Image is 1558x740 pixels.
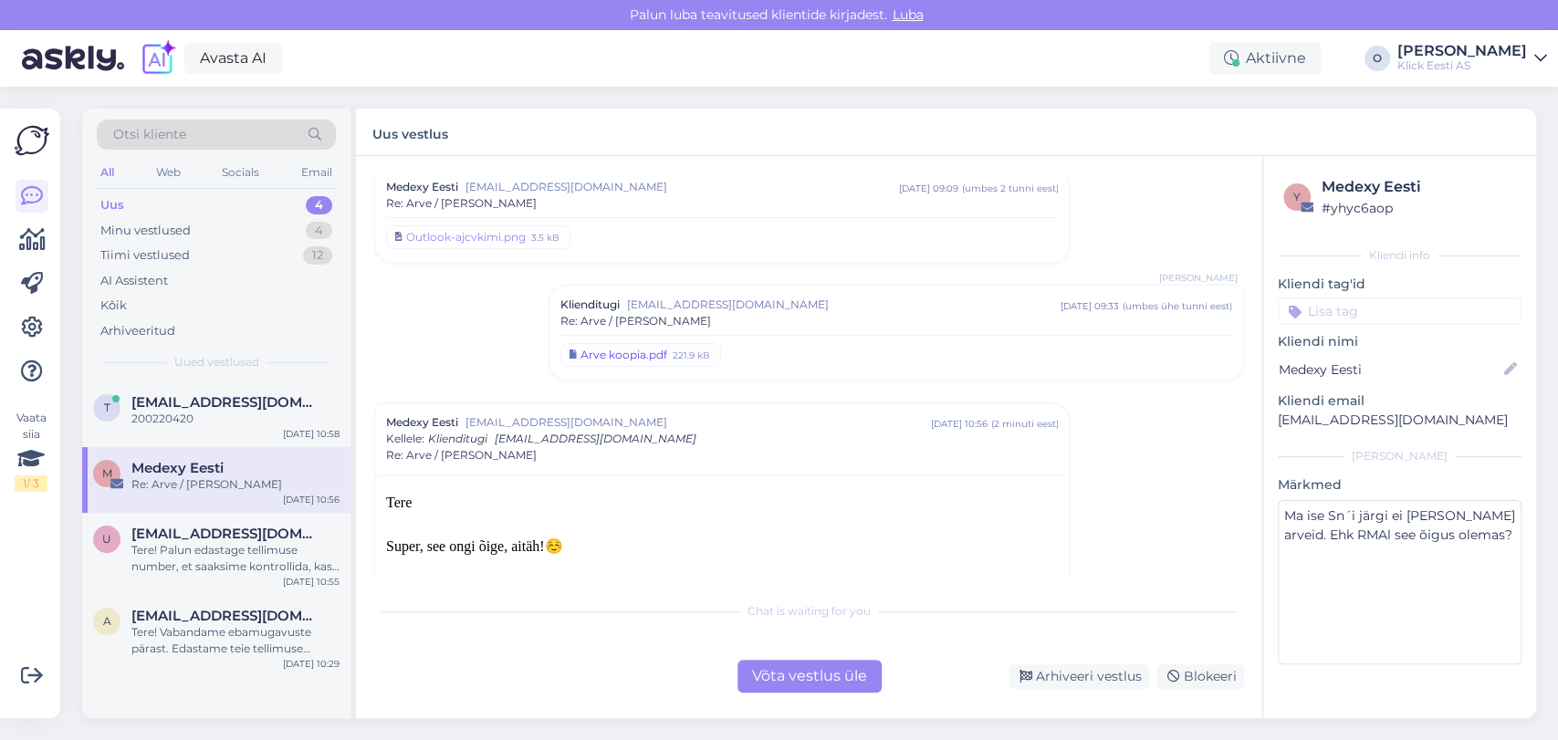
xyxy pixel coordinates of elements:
[1278,275,1521,294] p: Kliendi tag'id
[386,492,1058,514] div: Tere
[131,542,340,575] div: Tere! Palun edastage tellimuse number, et saaksime kontrollida, kas telefoni värvi muutmine on võ...
[580,347,667,363] div: Arve koopia.pdf
[990,417,1058,431] div: ( 2 minuti eest )
[139,39,177,78] img: explore-ai
[100,297,127,315] div: Kõik
[100,196,124,214] div: Uus
[100,222,191,240] div: Minu vestlused
[1293,190,1301,203] span: y
[15,410,47,492] div: Vaata siia
[386,536,1058,558] div: Super, see ongi õige, aitäh!
[545,538,563,554] span: ☺️
[1322,198,1516,218] div: # yhyc6aop
[102,466,112,480] span: M
[1397,44,1547,73] a: [PERSON_NAME]Klick Eesti AS
[131,411,340,427] div: 200220420
[1278,247,1521,264] div: Kliendi info
[1278,332,1521,351] p: Kliendi nimi
[372,120,448,144] label: Uus vestlus
[306,196,332,214] div: 4
[1209,42,1321,75] div: Aktiivne
[104,401,110,414] span: t
[386,414,458,431] span: Medexy Eesti
[131,526,321,542] span: Uusaluj@gmail.com
[100,246,190,265] div: Tiimi vestlused
[1278,391,1521,411] p: Kliendi email
[184,43,282,74] a: Avasta AI
[386,179,458,195] span: Medexy Eesti
[1061,299,1119,313] div: [DATE] 09:33
[100,272,168,290] div: AI Assistent
[298,161,336,184] div: Email
[560,343,721,367] a: Arve koopia.pdf221.9 kB
[1278,475,1521,495] p: Märkmed
[283,575,340,589] div: [DATE] 10:55
[15,123,49,158] img: Askly Logo
[898,182,957,195] div: [DATE] 09:09
[737,660,882,693] div: Võta vestlus üle
[1397,44,1527,58] div: [PERSON_NAME]
[961,182,1058,195] div: ( umbes 2 tunni eest )
[374,603,1244,620] div: Chat is waiting for you
[283,493,340,506] div: [DATE] 10:56
[152,161,184,184] div: Web
[627,297,1061,313] span: [EMAIL_ADDRESS][DOMAIN_NAME]
[131,460,224,476] span: Medexy Eesti
[930,417,987,431] div: [DATE] 10:56
[131,476,340,493] div: Re: Arve / [PERSON_NAME]
[131,624,340,657] div: Tere! Vabandame ebamugavuste pärast. Edastame teie tellimuse #200220240 päringu spetsialistile. U...
[560,313,711,329] span: Re: Arve / [PERSON_NAME]
[1278,448,1521,464] div: [PERSON_NAME]
[1159,271,1238,285] span: [PERSON_NAME]
[131,394,321,411] span: tellimused@mailbox.org
[428,432,487,445] span: Klienditugi
[1278,297,1521,325] input: Lisa tag
[671,347,712,363] div: 221.9 kB
[15,475,47,492] div: 1 / 3
[218,161,263,184] div: Socials
[560,297,620,313] span: Klienditugi
[174,354,259,370] span: Uued vestlused
[465,179,898,195] span: [EMAIL_ADDRESS][DOMAIN_NAME]
[113,125,186,144] span: Otsi kliente
[1322,176,1516,198] div: Medexy Eesti
[283,657,340,671] div: [DATE] 10:29
[1365,46,1390,71] div: O
[887,6,929,23] span: Luba
[303,246,332,265] div: 12
[386,432,424,445] span: Kellele :
[97,161,118,184] div: All
[1278,500,1521,664] textarea: Ma ise Sn´i järgi ei [PERSON_NAME] arveid. Ehk RMAl see õigus olemas?
[529,229,561,245] div: 3.5 kB
[495,432,696,445] span: [EMAIL_ADDRESS][DOMAIN_NAME]
[386,195,537,212] span: Re: Arve / [PERSON_NAME]
[1278,411,1521,430] p: [EMAIL_ADDRESS][DOMAIN_NAME]
[103,614,111,628] span: a
[1397,58,1527,73] div: Klick Eesti AS
[283,427,340,441] div: [DATE] 10:58
[465,414,930,431] span: [EMAIL_ADDRESS][DOMAIN_NAME]
[1123,299,1232,313] div: ( umbes ühe tunni eest )
[386,447,537,464] span: Re: Arve / [PERSON_NAME]
[1009,664,1149,689] div: Arhiveeri vestlus
[100,322,175,340] div: Arhiveeritud
[406,229,526,245] div: Outlook-ajcvkimi.png
[1156,664,1244,689] div: Blokeeri
[131,608,321,624] span: aivarjuhanson2@gmail.com
[306,222,332,240] div: 4
[1279,360,1500,380] input: Lisa nimi
[102,532,111,546] span: U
